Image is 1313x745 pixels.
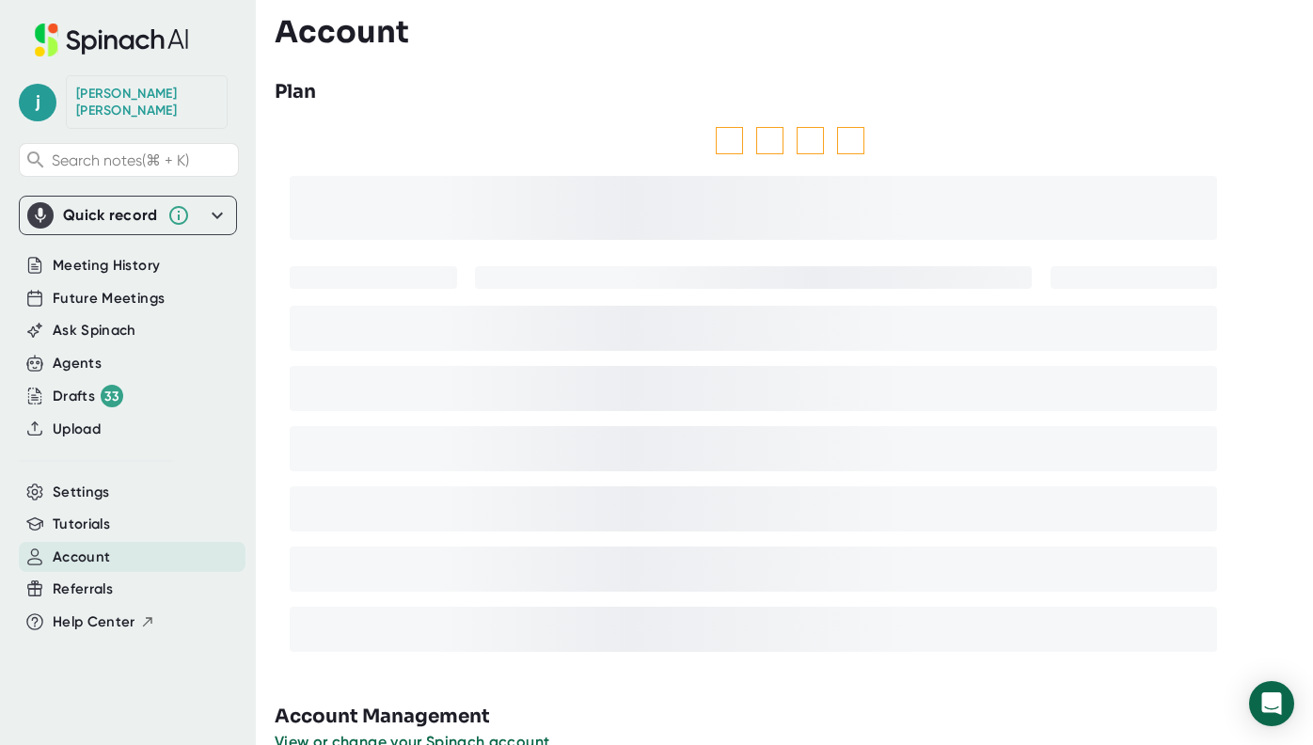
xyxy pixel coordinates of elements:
[275,14,409,50] h3: Account
[63,206,158,225] div: Quick record
[53,547,110,568] button: Account
[27,197,229,234] div: Quick record
[53,611,135,633] span: Help Center
[53,579,113,600] button: Referrals
[53,353,102,374] button: Agents
[53,514,110,535] button: Tutorials
[53,320,136,341] button: Ask Spinach
[53,482,110,503] button: Settings
[76,86,217,119] div: Joan Gonzalez
[53,385,123,407] div: Drafts
[53,385,123,407] button: Drafts 33
[19,84,56,121] span: j
[53,288,165,309] button: Future Meetings
[275,78,316,106] h3: Plan
[53,611,155,633] button: Help Center
[53,419,101,440] button: Upload
[101,385,123,407] div: 33
[275,703,1313,731] h3: Account Management
[1249,681,1294,726] div: Open Intercom Messenger
[52,151,189,169] span: Search notes (⌘ + K)
[53,255,160,277] button: Meeting History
